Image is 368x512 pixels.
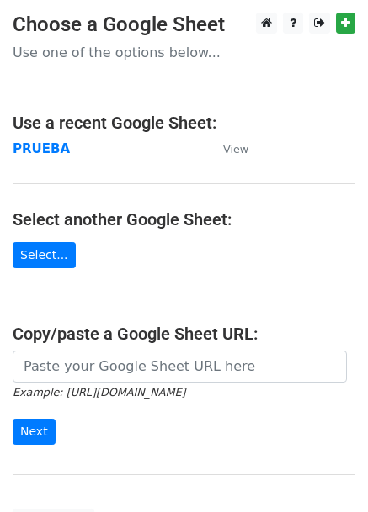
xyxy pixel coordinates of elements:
[13,324,355,344] h4: Copy/paste a Google Sheet URL:
[13,351,347,383] input: Paste your Google Sheet URL here
[284,431,368,512] iframe: Chat Widget
[206,141,248,156] a: View
[13,113,355,133] h4: Use a recent Google Sheet:
[13,141,70,156] a: PRUEBA
[223,143,248,156] small: View
[13,13,355,37] h3: Choose a Google Sheet
[13,242,76,268] a: Select...
[13,209,355,230] h4: Select another Google Sheet:
[284,431,368,512] div: Widget de chat
[13,44,355,61] p: Use one of the options below...
[13,419,56,445] input: Next
[13,386,185,399] small: Example: [URL][DOMAIN_NAME]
